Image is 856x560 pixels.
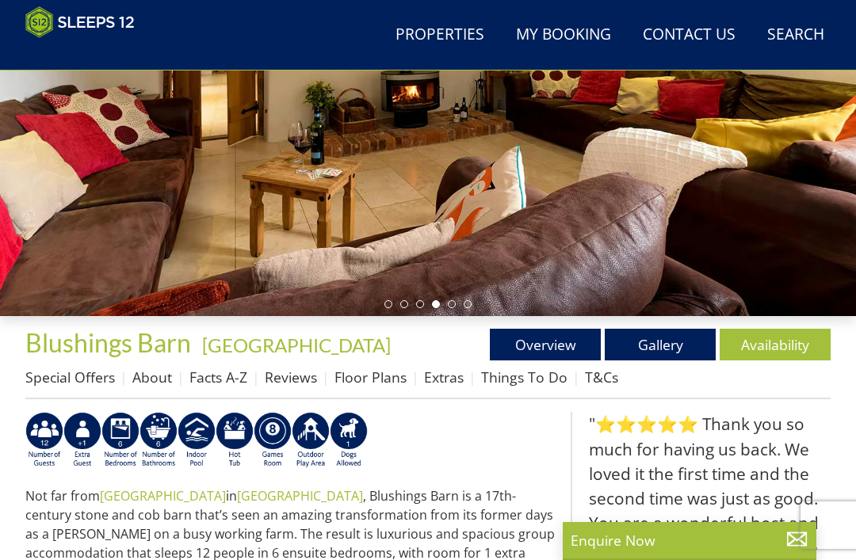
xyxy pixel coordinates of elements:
[265,368,317,387] a: Reviews
[490,329,601,360] a: Overview
[196,333,391,356] span: -
[237,487,363,505] a: [GEOGRAPHIC_DATA]
[254,412,292,469] img: AD_4nXdrZMsjcYNLGsKuA84hRzvIbesVCpXJ0qqnwZoX5ch9Zjv73tWe4fnFRs2gJ9dSiUubhZXckSJX_mqrZBmYExREIfryF...
[17,48,184,61] iframe: Customer reviews powered by Trustpilot
[189,368,247,387] a: Facts A-Z
[202,333,391,356] a: [GEOGRAPHIC_DATA]
[25,6,135,38] img: Sleeps 12
[636,17,742,53] a: Contact Us
[132,368,172,387] a: About
[101,412,139,469] img: AD_4nXfRzBlt2m0mIteXDhAcJCdmEApIceFt1SPvkcB48nqgTZkfMpQlDmULa47fkdYiHD0skDUgcqepViZHFLjVKS2LWHUqM...
[25,327,196,358] a: Blushings Barn
[424,368,464,387] a: Extras
[585,368,618,387] a: T&Cs
[100,487,226,505] a: [GEOGRAPHIC_DATA]
[25,412,63,469] img: AD_4nXckrGRX70HZ4ysjh6ob-fWIwMZ0B394cI3fn1QdM1KgsQ_X_DbzeuFoTLdOWEJm2PpTbeL9h1Jcgc1-2wEukkBEDYkKe...
[571,530,808,550] p: Enquire Now
[216,412,254,469] img: AD_4nXcpX5uDwed6-YChlrI2BYOgXwgg3aqYHOhRm0XfZB-YtQW2NrmeCr45vGAfVKUq4uWnc59ZmEsEzoF5o39EWARlT1ewO...
[481,368,567,387] a: Things To Do
[25,327,191,358] span: Blushings Barn
[330,412,368,469] img: AD_4nXeEipi_F3q1Yj6bZlze3jEsUK6_7_3WtbLY1mWTnHN9JZSYYFCQEDZx02JbD7SocKMjZ8qjPHIa5G67Ebl9iTbBrBR15...
[720,329,831,360] a: Availability
[139,412,178,469] img: AD_4nXdmwCQHKAiIjYDk_1Dhq-AxX3fyYPYaVgX942qJE-Y7he54gqc0ybrIGUg6Qr_QjHGl2FltMhH_4pZtc0qV7daYRc31h...
[25,368,115,387] a: Special Offers
[761,17,831,53] a: Search
[389,17,491,53] a: Properties
[510,17,617,53] a: My Booking
[178,412,216,469] img: AD_4nXei2dp4L7_L8OvME76Xy1PUX32_NMHbHVSts-g-ZAVb8bILrMcUKZI2vRNdEqfWP017x6NFeUMZMqnp0JYknAB97-jDN...
[605,329,716,360] a: Gallery
[334,368,407,387] a: Floor Plans
[63,412,101,469] img: AD_4nXcj8Ek7JTfbij4zfS2gPq6pnw2U8dfisN7IPNKDqe2KZ_dwngMBBATRdjVD88Mkjpk8f5mfh14NCOjkadH-2i51Pa6Ko...
[292,412,330,469] img: AD_4nXfjdDqPkGBf7Vpi6H87bmAUe5GYCbodrAbU4sf37YN55BCjSXGx5ZgBV7Vb9EJZsXiNVuyAiuJUB3WVt-w9eJ0vaBcHg...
